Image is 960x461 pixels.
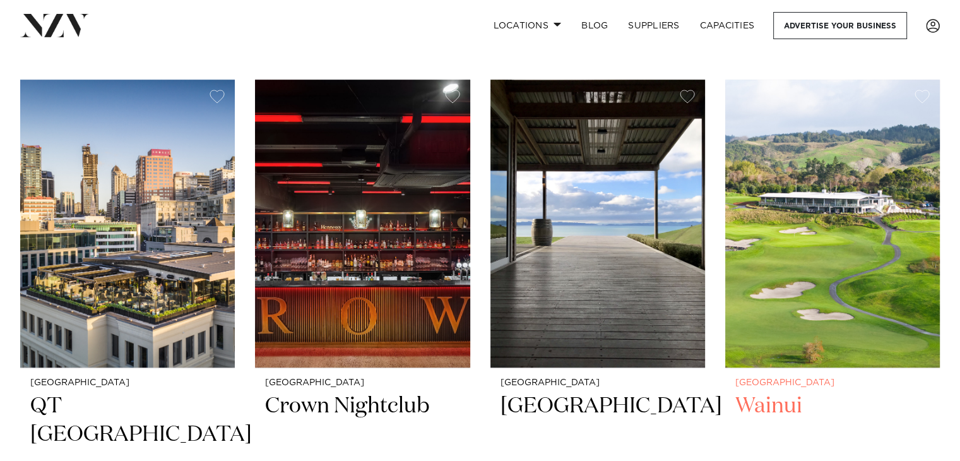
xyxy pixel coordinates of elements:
[735,378,930,388] small: [GEOGRAPHIC_DATA]
[773,12,907,39] a: Advertise your business
[483,12,571,39] a: Locations
[265,378,459,388] small: [GEOGRAPHIC_DATA]
[501,378,695,388] small: [GEOGRAPHIC_DATA]
[571,12,618,39] a: BLOG
[20,14,89,37] img: nzv-logo.png
[690,12,765,39] a: Capacities
[618,12,689,39] a: SUPPLIERS
[30,378,225,388] small: [GEOGRAPHIC_DATA]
